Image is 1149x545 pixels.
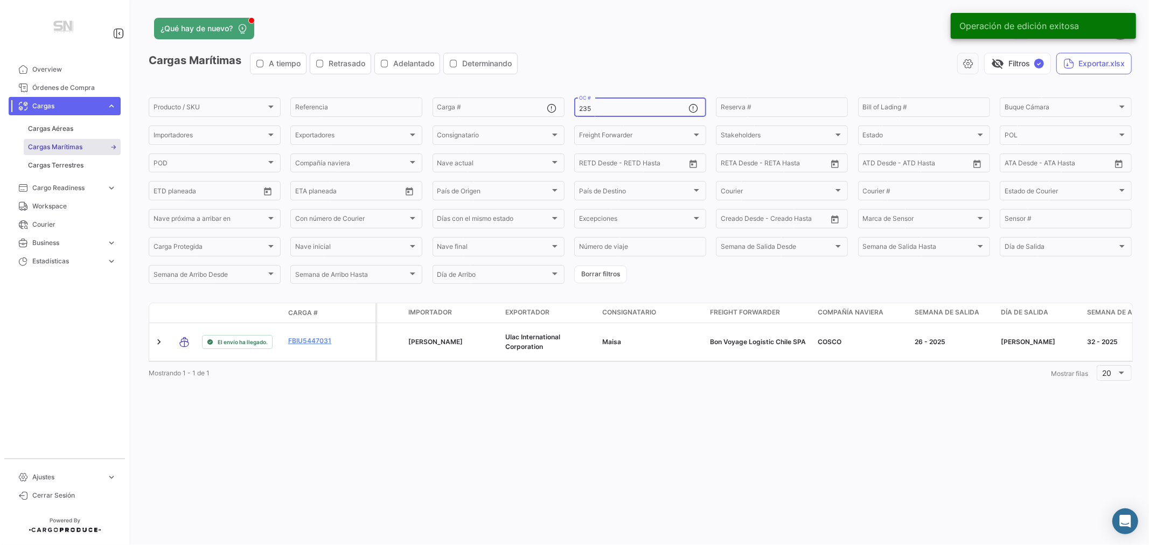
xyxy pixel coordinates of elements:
span: Día de Arribo [437,272,550,280]
div: Abrir Intercom Messenger [1112,508,1138,534]
span: Operación de edición exitosa [959,20,1079,31]
span: Ajustes [32,472,102,482]
span: Business [32,238,102,248]
div: 26 - 2025 [915,337,992,347]
span: Cargo Readiness [32,183,102,193]
span: País de Destino [579,188,692,196]
datatable-header-cell: Carga Protegida [377,303,404,323]
span: Determinando [462,58,512,69]
span: Exportadores [295,133,408,141]
input: ATD Hasta [904,161,956,169]
span: Semana de Salida [915,308,979,317]
span: Consignatario [437,133,550,141]
datatable-header-cell: Póliza [349,309,375,317]
span: ¿Qué hay de nuevo? [161,23,233,34]
span: Nave inicial [295,244,408,252]
input: Desde [579,161,598,169]
span: Mostrar filas [1051,369,1088,378]
datatable-header-cell: Compañía naviera [813,303,910,323]
input: Creado Hasta [771,216,823,224]
span: País de Origen [437,188,550,196]
input: Hasta [180,188,232,196]
button: Borrar filtros [574,265,627,283]
span: Nave próxima a arribar en [154,216,266,224]
img: Manufactura+Logo.png [38,13,92,43]
span: Consignatario [602,308,656,317]
span: expand_more [107,101,116,111]
button: Open calendar [685,156,701,172]
datatable-header-cell: Día de Salida [997,303,1083,323]
span: Courier [32,220,116,229]
span: Van Heusen [408,338,463,346]
button: Open calendar [827,211,843,227]
span: Importadores [154,133,266,141]
span: A tiempo [269,58,301,69]
input: ATA Hasta [1045,161,1096,169]
input: Creado Desde [721,216,764,224]
span: POL [1005,133,1117,141]
button: Exportar.xlsx [1056,53,1132,74]
span: Estado de Courier [1005,188,1117,196]
span: Maisa [602,338,621,346]
span: Estadísticas [32,256,102,266]
datatable-header-cell: Exportador [501,303,598,323]
span: Workspace [32,201,116,211]
div: [PERSON_NAME] [1001,337,1078,347]
span: Nave actual [437,161,550,169]
datatable-header-cell: Semana de Salida [910,303,997,323]
span: Cargas Marítimas [28,142,82,152]
a: Workspace [9,197,121,215]
button: ¿Qué hay de nuevo? [154,18,254,39]
a: FBIU5447031 [288,336,344,346]
span: Importador [408,308,452,317]
span: visibility_off [991,57,1004,70]
span: Ulac International Corporation [505,333,560,351]
span: Semana de Arribo Desde [154,272,266,280]
span: Freight Forwarder [579,133,692,141]
button: Open calendar [260,183,276,199]
h3: Cargas Marítimas [149,53,521,74]
a: Cargas Terrestres [24,157,121,173]
span: Carga # [288,308,318,318]
span: Exportador [505,308,549,317]
span: Día de Salida [1001,308,1048,317]
span: Cargas [32,101,102,111]
span: Stakeholders [721,133,833,141]
span: Nave final [437,244,550,252]
datatable-header-cell: Consignatario [598,303,706,323]
span: Cargas Terrestres [28,160,83,170]
span: Órdenes de Compra [32,83,116,93]
span: Semana de Salida Hasta [863,244,976,252]
span: Adelantado [393,58,434,69]
span: Con número de Courier [295,216,408,224]
button: Open calendar [1111,156,1127,172]
datatable-header-cell: Estado de Envio [198,309,284,317]
button: Retrasado [310,53,371,74]
span: Cargas Aéreas [28,124,73,134]
button: Determinando [444,53,517,74]
a: Órdenes de Compra [9,79,121,97]
span: Compañía naviera [818,308,883,317]
span: Días con el mismo estado [437,216,550,224]
button: Open calendar [827,156,843,172]
span: Estado [863,133,976,141]
span: ✓ [1034,59,1044,68]
input: Hasta [606,161,657,169]
span: Courier [721,188,833,196]
span: Semana de Salida Desde [721,244,833,252]
span: Excepciones [579,216,692,224]
span: Carga Protegida [154,244,266,252]
span: Freight Forwarder [710,308,780,317]
a: Courier [9,215,121,234]
span: Día de Salida [1005,244,1117,252]
span: Mostrando 1 - 1 de 1 [149,369,210,377]
span: Retrasado [329,58,365,69]
span: Buque Cámara [1005,105,1117,113]
span: Semana de Arribo Hasta [295,272,408,280]
span: Marca de Sensor [863,216,976,224]
button: Open calendar [969,156,985,172]
span: Producto / SKU [154,105,266,113]
span: COSCO [818,338,841,346]
span: Compañía naviera [295,161,408,169]
button: Adelantado [375,53,440,74]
